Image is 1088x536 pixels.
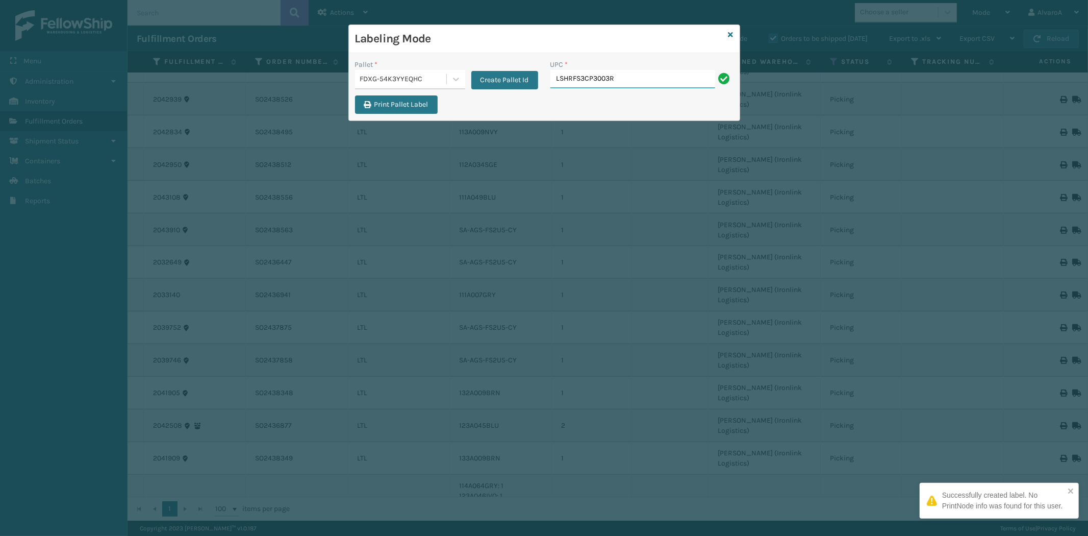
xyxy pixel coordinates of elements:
[355,95,438,114] button: Print Pallet Label
[471,71,538,89] button: Create Pallet Id
[1068,487,1075,497] button: close
[550,59,568,70] label: UPC
[355,59,378,70] label: Pallet
[355,31,724,46] h3: Labeling Mode
[942,490,1065,511] div: Successfully created label. No PrintNode info was found for this user.
[360,74,447,85] div: FDXG-54K3YYEQHC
